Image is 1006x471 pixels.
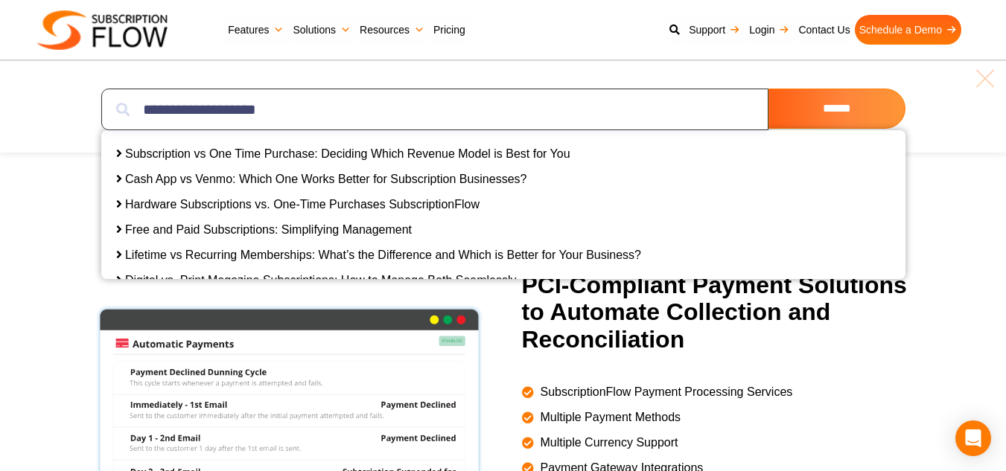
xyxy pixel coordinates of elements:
[125,274,517,286] a: Digital vs. Print Magazine Subscriptions: How to Manage Both Seamlessly
[537,383,793,401] span: SubscriptionFlow Payment Processing Services
[794,15,854,45] a: Contact Us
[522,272,913,353] h2: PCI-Compliant Payment Solutions to Automate Collection and Reconciliation
[125,198,480,211] a: Hardware Subscriptions vs. One-Time Purchases SubscriptionFlow
[684,15,745,45] a: Support
[223,15,288,45] a: Features
[125,223,412,236] a: Free and Paid Subscriptions: Simplifying Management
[125,249,641,261] a: Lifetime vs Recurring Memberships: What’s the Difference and Which is Better for Your Business?
[745,15,794,45] a: Login
[288,15,355,45] a: Solutions
[537,408,681,426] span: Multiple Payment Methods
[37,10,168,50] img: Subscriptionflow
[429,15,470,45] a: Pricing
[355,15,429,45] a: Resources
[537,434,678,452] span: Multiple Currency Support
[125,173,527,185] a: Cash App vs Venmo: Which One Works Better for Subscription Businesses?
[125,147,570,160] a: Subscription vs One Time Purchase: Deciding Which Revenue Model is Best for You
[955,420,991,456] div: Open Intercom Messenger
[855,15,961,45] a: Schedule a Demo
